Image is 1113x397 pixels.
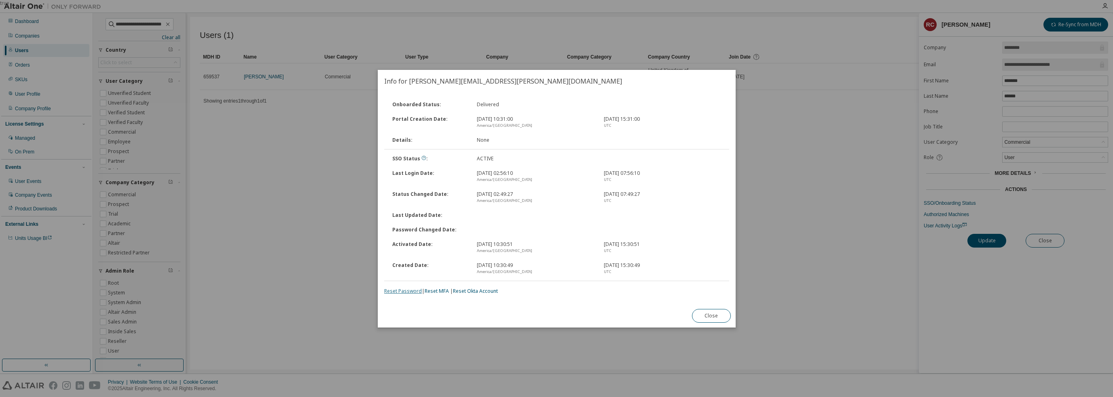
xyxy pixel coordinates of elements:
[604,269,721,275] div: UTC
[604,248,721,254] div: UTC
[477,269,594,275] div: America/[GEOGRAPHIC_DATA]
[453,288,498,294] a: Reset Okta Account
[692,309,730,323] button: Close
[477,122,594,129] div: America/[GEOGRAPHIC_DATA]
[472,191,599,204] div: [DATE] 02:49:27
[472,116,599,129] div: [DATE] 10:31:00
[599,191,726,204] div: [DATE] 07:49:27
[425,288,449,294] a: Reset MFA
[378,70,736,92] h2: Info for [PERSON_NAME][EMAIL_ADDRESS][PERSON_NAME][DOMAIN_NAME]
[387,191,472,204] div: Status Changed Date :
[604,197,721,204] div: UTC
[599,241,726,254] div: [DATE] 15:30:51
[387,170,472,183] div: Last Login Date :
[387,212,472,218] div: Last Updated Date :
[387,137,472,143] div: Details :
[387,101,472,108] div: Onboarded Status :
[387,116,472,129] div: Portal Creation Date :
[599,262,726,275] div: [DATE] 15:30:49
[477,248,594,254] div: America/[GEOGRAPHIC_DATA]
[384,288,422,294] a: Reset Password
[387,262,472,275] div: Created Date :
[472,241,599,254] div: [DATE] 10:30:51
[472,170,599,183] div: [DATE] 02:56:10
[604,122,721,129] div: UTC
[599,116,726,129] div: [DATE] 15:31:00
[599,170,726,183] div: [DATE] 07:56:10
[472,262,599,275] div: [DATE] 10:30:49
[477,197,594,204] div: America/[GEOGRAPHIC_DATA]
[477,176,594,183] div: America/[GEOGRAPHIC_DATA]
[472,101,599,108] div: Delivered
[387,227,472,233] div: Password Changed Date :
[387,241,472,254] div: Activated Date :
[472,155,599,162] div: ACTIVE
[604,176,721,183] div: UTC
[472,137,599,143] div: None
[384,288,729,294] div: | |
[387,155,472,162] div: SSO Status :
